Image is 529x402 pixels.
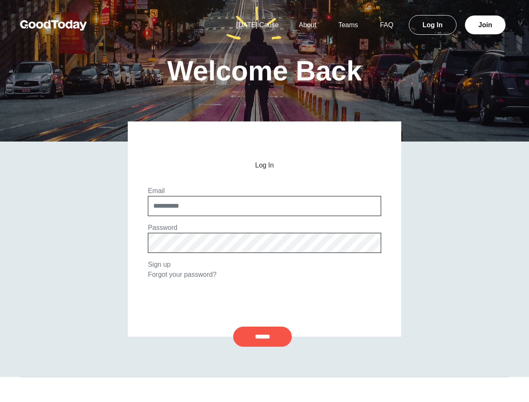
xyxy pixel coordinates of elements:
[167,57,362,85] h1: Welcome Back
[148,187,165,194] label: Email
[148,271,217,278] a: Forgot your password?
[370,21,403,28] a: FAQ
[328,21,368,28] a: Teams
[148,261,170,268] a: Sign up
[148,162,381,169] h2: Log In
[465,15,506,34] a: Join
[148,224,177,231] label: Password
[20,20,87,31] img: GoodToday
[226,21,289,28] a: [DATE] Cause
[289,21,326,28] a: About
[409,15,457,35] a: Log In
